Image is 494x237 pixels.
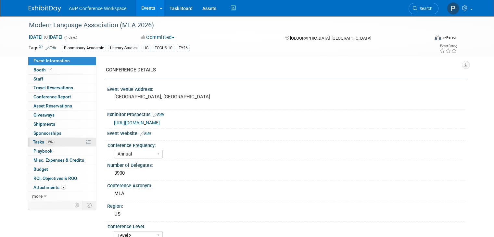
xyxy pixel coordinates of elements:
a: Staff [28,75,96,83]
div: CONFERENCE DETAILS [106,67,461,73]
span: Sponsorships [33,131,61,136]
div: Event Website: [107,129,465,137]
a: Attachments2 [28,183,96,192]
div: Event Rating [439,44,457,48]
span: Travel Reservations [33,85,73,90]
a: Booth [28,66,96,74]
div: Conference Frequency: [108,141,462,149]
span: Staff [33,76,43,81]
div: Exhibitor Prospectus: [107,110,465,118]
div: Conference Acronym: [107,181,465,189]
span: Shipments [33,121,55,127]
div: Conference Level: [108,222,462,230]
a: Edit [45,46,56,50]
i: Booth reservation complete [49,68,52,71]
div: US [142,45,150,52]
div: Number of Delegates: [107,160,465,168]
a: Budget [28,165,96,174]
a: Shipments [28,120,96,129]
div: Region: [107,201,465,209]
span: Event Information [33,58,70,63]
span: ROI, Objectives & ROO [33,176,77,181]
a: Edit [140,131,151,136]
div: US [112,209,461,219]
a: ROI, Objectives & ROO [28,174,96,183]
div: Modern Language Association (MLA 2026) [27,19,421,31]
div: 3900 [112,168,461,178]
a: Playbook [28,147,96,156]
span: [DATE] [DATE] [29,34,63,40]
span: Misc. Expenses & Credits [33,157,84,163]
a: Tasks19% [28,138,96,146]
a: more [28,192,96,201]
a: Conference Report [28,93,96,101]
span: Tasks [33,139,55,144]
a: Edit [153,113,164,117]
pre: [GEOGRAPHIC_DATA], [GEOGRAPHIC_DATA] [114,94,249,100]
span: 2 [61,185,66,190]
a: Misc. Expenses & Credits [28,156,96,165]
img: Format-Inperson.png [435,35,441,40]
img: Paige Papandrea [447,2,459,15]
div: Literary Studies [108,45,139,52]
span: 19% [46,140,55,144]
a: Sponsorships [28,129,96,138]
div: In-Person [442,35,457,40]
span: Budget [33,167,48,172]
div: FOCUS 10 [153,45,174,52]
span: [GEOGRAPHIC_DATA], [GEOGRAPHIC_DATA] [290,36,371,41]
span: Conference Report [33,94,71,99]
div: FY26 [177,45,190,52]
span: Attachments [33,185,66,190]
a: Event Information [28,56,96,65]
span: A&P Conference Workspace [69,6,127,11]
span: to [43,34,49,40]
a: Asset Reservations [28,102,96,110]
span: Giveaways [33,112,55,118]
span: Booth [33,67,53,72]
td: Tags [29,44,56,52]
img: ExhibitDay [29,6,61,12]
span: more [32,193,43,199]
span: Playbook [33,148,52,154]
span: (4 days) [64,35,77,40]
button: Committed [138,34,177,41]
td: Toggle Event Tabs [83,201,96,209]
div: Bloomsbury Academic [62,45,106,52]
span: Asset Reservations [33,103,72,108]
div: Event Venue Address: [107,84,465,93]
div: Event Format [394,34,457,44]
a: Search [409,3,438,14]
a: Travel Reservations [28,83,96,92]
a: [URL][DOMAIN_NAME] [114,120,160,125]
div: MLA [112,189,461,199]
td: Personalize Event Tab Strip [71,201,83,209]
span: Search [417,6,432,11]
a: Giveaways [28,111,96,119]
